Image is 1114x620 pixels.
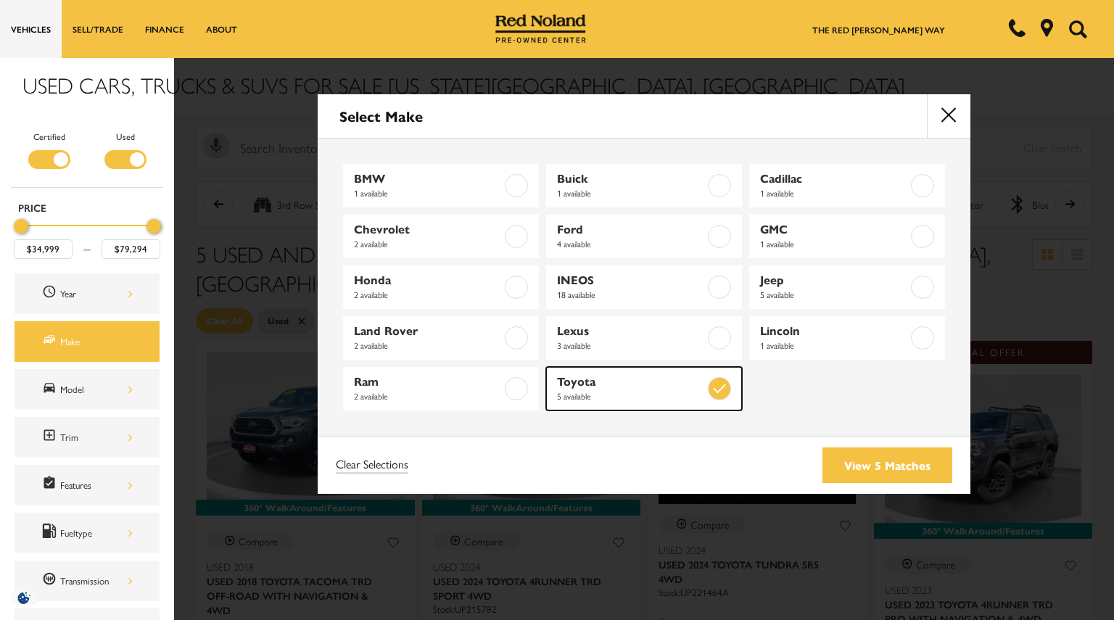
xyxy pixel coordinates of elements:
a: Ford4 available [546,215,742,258]
span: 5 available [760,287,908,302]
div: Features [60,477,133,493]
span: Chevrolet [354,222,502,236]
span: Buick [557,171,705,186]
span: 1 available [760,338,908,352]
span: Make [42,332,60,351]
span: Jeep [760,273,908,287]
div: Filter by Vehicle Type [11,129,163,187]
span: Ram [354,374,502,389]
input: Minimum [14,239,73,258]
a: Cadillac1 available [749,164,945,207]
span: Cadillac [760,171,908,186]
span: Ford [557,222,705,236]
img: Red Noland Pre-Owned [495,15,587,44]
a: View 5 Matches [822,447,952,483]
span: Trim [42,428,60,447]
span: 2 available [354,338,502,352]
a: Lincoln1 available [749,316,945,360]
span: 1 available [760,186,908,200]
div: Trim [60,429,133,445]
span: Model [42,380,60,399]
div: Year [60,286,133,302]
label: Used [116,129,135,144]
a: Lexus3 available [546,316,742,360]
div: Transmission [60,573,133,589]
a: Buick1 available [546,164,742,207]
button: close [927,94,970,138]
div: TransmissionTransmission [15,561,160,601]
span: 5 available [557,389,705,403]
span: Year [42,284,60,303]
div: Make [60,334,133,350]
span: Lexus [557,323,705,338]
div: Model [60,381,133,397]
h5: Price [18,201,156,214]
div: Maximum Price [147,219,161,233]
span: 2 available [354,389,502,403]
span: Honda [354,273,502,287]
span: 1 available [354,186,502,200]
label: Certified [33,129,65,144]
span: 18 available [557,287,705,302]
span: Transmission [42,571,60,590]
span: GMC [760,222,908,236]
a: Chevrolet2 available [343,215,539,258]
div: FueltypeFueltype [15,513,160,553]
img: Opt-Out Icon [7,590,41,605]
span: 1 available [760,236,908,251]
a: Land Rover2 available [343,316,539,360]
span: 2 available [354,287,502,302]
div: ModelModel [15,369,160,410]
div: TrimTrim [15,417,160,458]
span: 2 available [354,236,502,251]
span: Lincoln [760,323,908,338]
a: Toyota5 available [546,367,742,410]
span: 1 available [557,186,705,200]
div: Fueltype [60,525,133,541]
span: 3 available [557,338,705,352]
div: FeaturesFeatures [15,465,160,505]
section: Click to Open Cookie Consent Modal [7,590,41,605]
span: Fueltype [42,524,60,542]
a: Jeep5 available [749,265,945,309]
h2: Select Make [339,108,423,124]
div: Price [14,214,160,258]
a: The Red [PERSON_NAME] Way [812,23,945,36]
span: Toyota [557,374,705,389]
span: Features [42,476,60,495]
a: Clear Selections [336,457,408,474]
input: Maximum [102,239,160,258]
button: Open the search field [1063,1,1092,57]
div: MakeMake [15,321,160,362]
a: Red Noland Pre-Owned [495,20,587,34]
div: YearYear [15,273,160,314]
span: BMW [354,171,502,186]
a: BMW1 available [343,164,539,207]
a: GMC1 available [749,215,945,258]
div: Minimum Price [14,219,28,233]
span: INEOS [557,273,705,287]
a: INEOS18 available [546,265,742,309]
span: 4 available [557,236,705,251]
span: Land Rover [354,323,502,338]
a: Ram2 available [343,367,539,410]
a: Honda2 available [343,265,539,309]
